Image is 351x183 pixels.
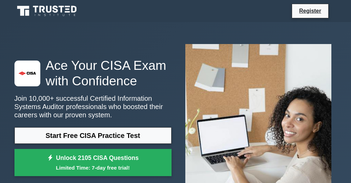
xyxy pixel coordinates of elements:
p: Join 10,000+ successful Certified Information Systems Auditor professionals who boosted their car... [14,94,172,119]
h1: Ace Your CISA Exam with Confidence [14,58,172,88]
a: Unlock 2105 CISA QuestionsLimited Time: 7-day free trial! [14,149,172,176]
a: Start Free CISA Practice Test [14,127,172,144]
a: Register [295,7,325,15]
small: Limited Time: 7-day free trial! [23,164,163,172]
